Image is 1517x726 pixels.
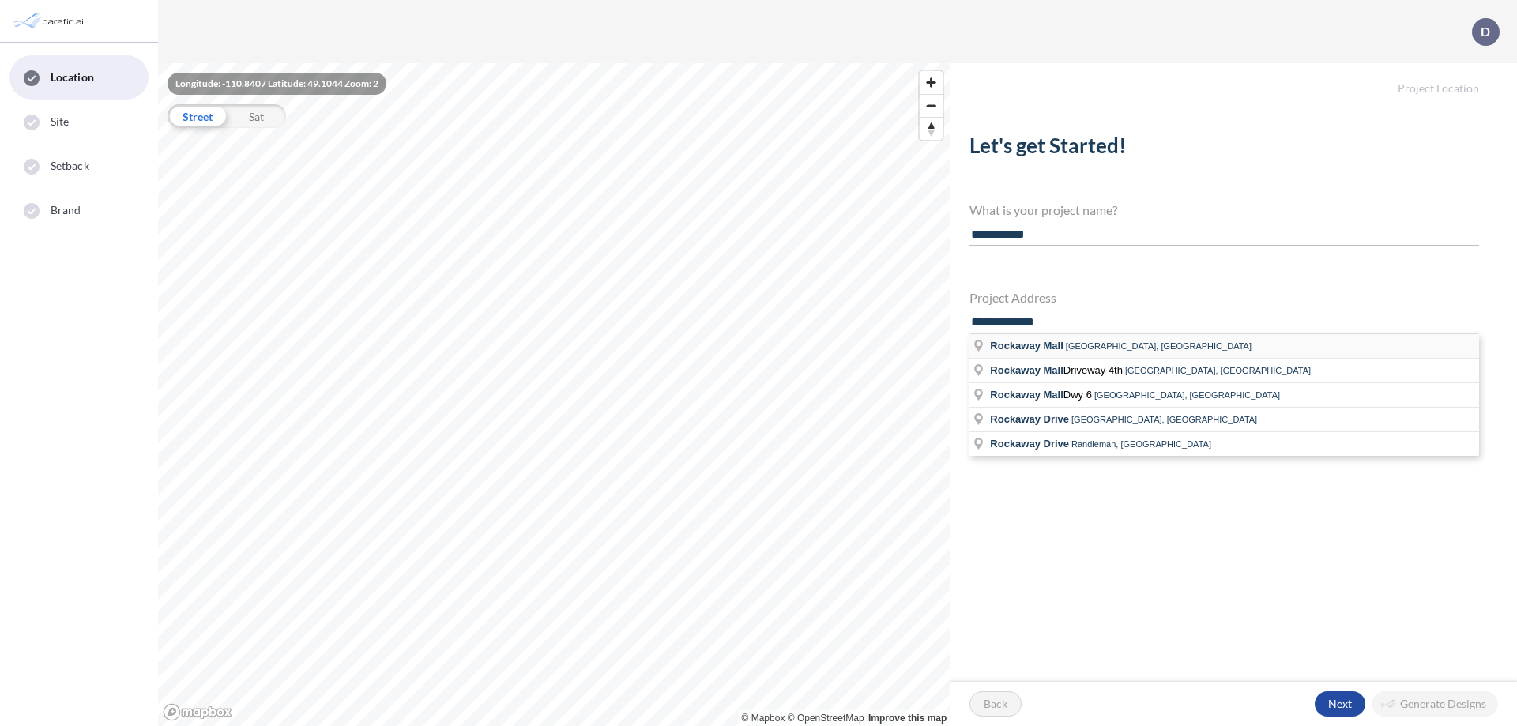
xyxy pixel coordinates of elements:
[168,104,227,128] div: Street
[1125,366,1311,375] span: [GEOGRAPHIC_DATA], [GEOGRAPHIC_DATA]
[1481,24,1490,39] p: D
[1071,415,1257,424] span: [GEOGRAPHIC_DATA], [GEOGRAPHIC_DATA]
[168,73,386,95] div: Longitude: -110.8407 Latitude: 49.1044 Zoom: 2
[969,134,1479,164] h2: Let's get Started!
[920,95,943,117] span: Zoom out
[990,438,1069,450] span: Rockaway Drive
[1094,390,1280,400] span: [GEOGRAPHIC_DATA], [GEOGRAPHIC_DATA]
[920,71,943,94] button: Zoom in
[868,713,947,724] a: Improve this map
[227,104,286,128] div: Sat
[51,114,69,130] span: Site
[51,70,94,85] span: Location
[969,290,1479,305] h4: Project Address
[12,6,88,36] img: Parafin
[990,389,1094,401] span: Dwy 6
[742,713,785,724] a: Mapbox
[990,340,1063,352] span: Rockaway Mall
[51,158,89,174] span: Setback
[990,389,1063,401] span: Rockaway Mall
[990,364,1063,376] span: Rockaway Mall
[920,94,943,117] button: Zoom out
[788,713,864,724] a: OpenStreetMap
[163,703,232,721] a: Mapbox homepage
[990,364,1125,376] span: Driveway 4th
[969,202,1479,217] h4: What is your project name?
[920,118,943,140] span: Reset bearing to north
[1328,696,1352,712] p: Next
[51,202,81,218] span: Brand
[1066,341,1252,351] span: [GEOGRAPHIC_DATA], [GEOGRAPHIC_DATA]
[1315,691,1365,717] button: Next
[990,413,1069,425] span: Rockaway Drive
[920,117,943,140] button: Reset bearing to north
[950,63,1517,96] h5: Project Location
[1071,439,1211,449] span: Randleman, [GEOGRAPHIC_DATA]
[158,63,950,726] canvas: Map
